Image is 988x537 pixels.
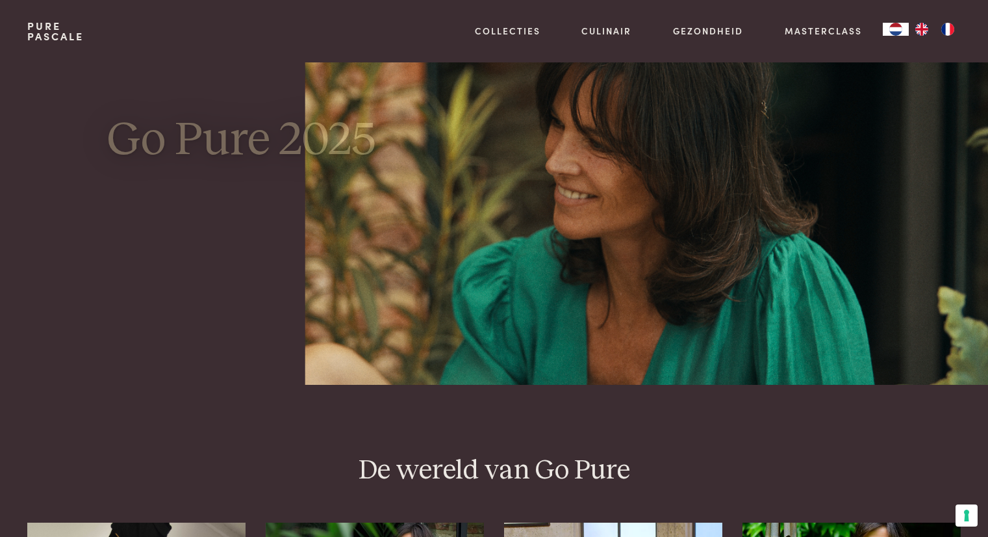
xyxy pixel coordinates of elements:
[956,504,978,527] button: Uw voorkeuren voor toestemming voor trackingtechnologieën
[909,23,935,36] a: EN
[883,23,909,36] a: NL
[935,23,961,36] a: FR
[27,454,960,488] h2: De wereld van Go Pure
[107,111,484,170] h1: Go Pure 2025
[883,23,961,36] aside: Language selected: Nederlands
[785,24,862,38] a: Masterclass
[475,24,540,38] a: Collecties
[27,21,84,42] a: PurePascale
[673,24,743,38] a: Gezondheid
[883,23,909,36] div: Language
[581,24,631,38] a: Culinair
[909,23,961,36] ul: Language list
